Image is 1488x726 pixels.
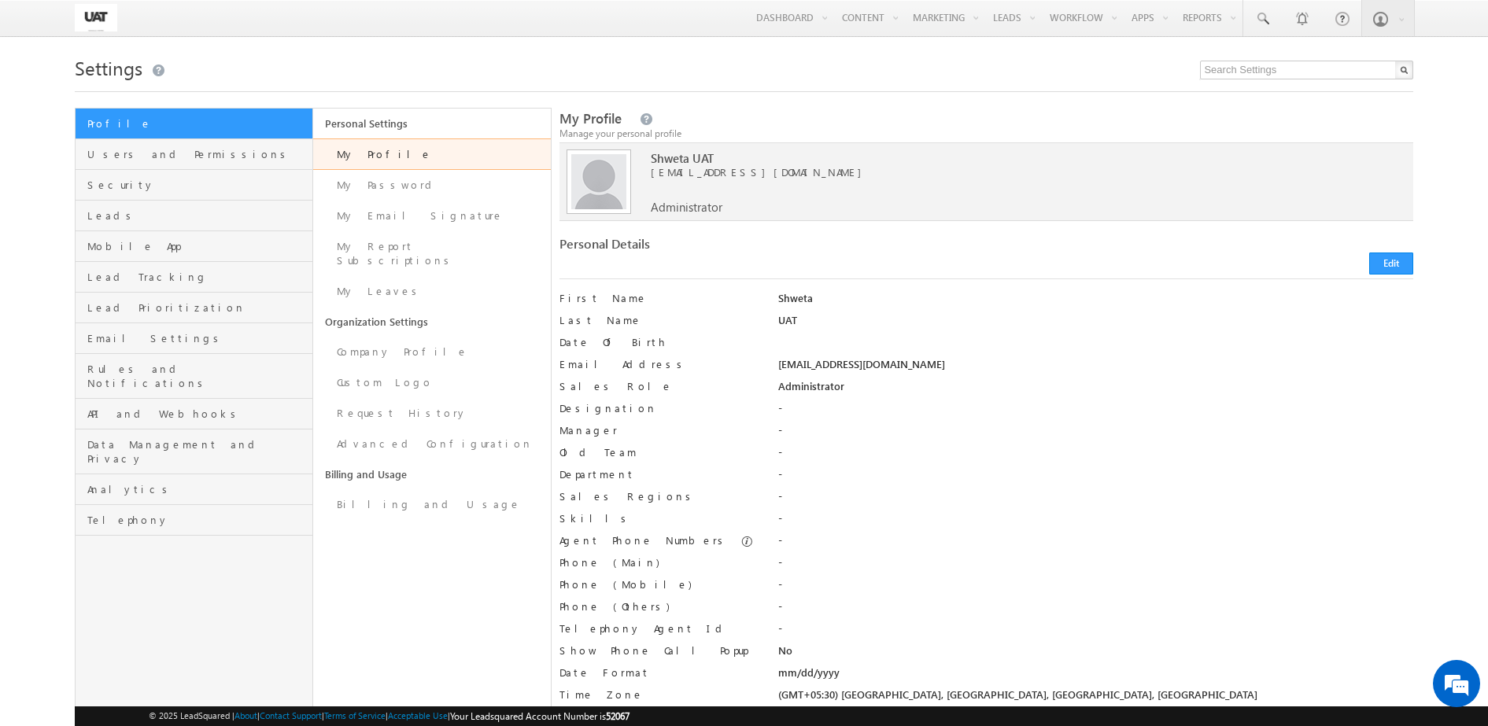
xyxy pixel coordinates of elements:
a: My Email Signature [313,201,551,231]
a: Telephony [76,505,312,536]
span: My Profile [559,109,622,127]
label: Sales Role [559,379,757,393]
a: Email Settings [76,323,312,354]
a: Billing and Usage [313,489,551,520]
a: Profile [76,109,312,139]
span: [EMAIL_ADDRESS][DOMAIN_NAME] [651,165,1335,179]
span: Data Management and Privacy [87,437,308,466]
span: Administrator [651,200,722,214]
a: Terms of Service [324,710,386,720]
label: Agent Phone Numbers [559,533,729,547]
a: Company Profile [313,337,551,367]
a: Request History [313,398,551,429]
a: Advanced Configuration [313,429,551,459]
a: Leads [76,201,312,231]
span: Lead Tracking [87,270,308,284]
a: Lead Prioritization [76,293,312,323]
a: Analytics [76,474,312,505]
a: Personal Settings [313,109,551,138]
div: UAT [778,313,1413,335]
div: - [778,423,1413,445]
span: Your Leadsquared Account Number is [450,710,630,722]
div: - [778,621,1413,643]
label: First Name [559,291,757,305]
a: Organization Settings [313,307,551,337]
span: Leads [87,208,308,223]
button: Edit [1369,252,1413,275]
div: - [778,555,1413,577]
label: Designation [559,401,757,415]
div: Shweta [778,291,1413,313]
span: Analytics [87,482,308,496]
div: - [778,489,1413,511]
span: Profile [87,116,308,131]
a: My Leaves [313,276,551,307]
label: Last Name [559,313,757,327]
label: Time Zone [559,687,757,702]
label: Manager [559,423,757,437]
div: - [778,445,1413,467]
span: Rules and Notifications [87,362,308,390]
a: Billing and Usage [313,459,551,489]
div: - [778,511,1413,533]
label: Phone (Others) [559,599,757,614]
div: - [778,599,1413,621]
label: Date Format [559,665,757,680]
span: Shweta UAT [651,151,1335,165]
a: Acceptable Use [388,710,448,720]
a: My Profile [313,138,551,170]
label: Email Address [559,357,757,371]
span: Lead Prioritization [87,300,308,315]
div: [EMAIL_ADDRESS][DOMAIN_NAME] [778,357,1413,379]
a: About [234,710,257,720]
a: Custom Logo [313,367,551,398]
img: Custom Logo [75,4,117,31]
label: Skills [559,511,757,525]
a: Lead Tracking [76,262,312,293]
label: Old Team [559,445,757,459]
span: Telephony [87,513,308,527]
a: API and Webhooks [76,399,312,429]
span: © 2025 LeadSquared | | | | | [149,709,630,724]
div: - [778,401,1413,423]
a: My Password [313,170,551,201]
label: Phone (Mobile) [559,577,692,591]
label: Show Phone Call Popup [559,643,757,658]
a: Contact Support [260,710,322,720]
div: Manage your personal profile [559,127,1414,141]
span: Users and Permissions [87,147,308,161]
div: - [778,533,1413,555]
label: Department [559,467,757,481]
div: mm/dd/yyyy [778,665,1413,687]
span: Settings [75,55,142,80]
input: Search Settings [1200,61,1413,79]
label: Date Of Birth [559,335,757,349]
span: Mobile App [87,239,308,253]
a: My Report Subscriptions [313,231,551,276]
a: Users and Permissions [76,139,312,170]
span: 52067 [606,710,630,722]
span: Security [87,178,308,192]
a: Rules and Notifications [76,354,312,399]
a: Data Management and Privacy [76,429,312,474]
span: API and Webhooks [87,407,308,421]
span: Email Settings [87,331,308,345]
label: Phone (Main) [559,555,757,569]
a: Mobile App [76,231,312,262]
a: Security [76,170,312,201]
div: No [778,643,1413,665]
div: Administrator [778,379,1413,401]
label: Sales Regions [559,489,757,503]
div: (GMT+05:30) [GEOGRAPHIC_DATA], [GEOGRAPHIC_DATA], [GEOGRAPHIC_DATA], [GEOGRAPHIC_DATA] [778,687,1413,709]
label: Telephony Agent Id [559,621,757,636]
div: - [778,577,1413,599]
div: Personal Details [559,237,976,259]
div: - [778,467,1413,489]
